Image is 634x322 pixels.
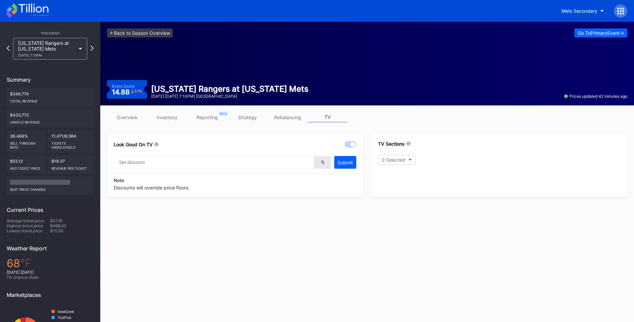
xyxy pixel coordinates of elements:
div: Weather Report [7,245,94,252]
div: Sell Through Rate [10,139,42,149]
div: 1 % chance of rain [7,275,94,280]
a: <-Back to Season Overview [107,28,173,37]
div: Prices updated 42 minutes ago [564,94,627,99]
div: Go To Primary Event -> [578,30,624,36]
div: Highest ticket price [7,223,50,228]
div: 68 [7,257,94,270]
div: 11,471/6,584 [48,130,94,153]
input: Set discount [114,156,314,169]
button: Go ToPrimaryEvent-> [575,28,627,37]
div: Summary [7,76,94,83]
div: Avg ticket price [10,164,42,170]
div: 36.466% [7,130,45,153]
div: Submit [338,160,353,165]
div: $53.12 [7,155,45,174]
div: [DATE] [DATE] [7,270,94,275]
div: Revenue per ticket [51,164,91,170]
div: 0 Selected [382,157,405,163]
div: Lowest ticket price [7,228,50,233]
div: Discounts will override price floors. [114,174,356,190]
div: % [314,156,331,169]
div: This Event [7,31,94,35]
a: strategy [227,112,267,123]
div: Marketplaces [7,292,94,298]
button: 0 Selected [378,155,416,165]
button: Mets Secondary [556,5,609,17]
a: overview [107,112,147,123]
span: ℉ [20,257,31,270]
div: Average ticket price [7,218,50,223]
div: Look Good On TV [114,142,153,147]
div: $15.00 [50,228,94,233]
div: $433,772 [7,109,94,128]
div: $468.00 [50,223,94,228]
div: Event Score [112,84,135,89]
div: [US_STATE] Rangers at [US_STATE] Mets [18,40,76,57]
text: TickPick [57,316,72,320]
a: inventory [147,112,187,123]
div: $37.81 [50,218,94,223]
text: SeatGeek [57,310,74,314]
a: rebalancing [267,112,307,123]
div: [DATE] [DATE] 7:10PM | [GEOGRAPHIC_DATA] [151,94,308,99]
div: Note [114,177,356,183]
div: $19.37 [48,155,94,174]
a: TV [307,112,348,123]
div: [DATE] 7:10PM [18,53,76,57]
a: reporting [187,112,227,123]
div: TV Sections [378,141,405,147]
div: 3.1 % [134,89,142,93]
div: Tickets Unsold/Sold [51,139,91,149]
div: 14.88 [112,89,142,95]
div: seat price changes [10,185,90,191]
div: Total Revenue [10,96,90,103]
div: [US_STATE] Rangers at [US_STATE] Mets [151,84,308,94]
div: Mets Secondary [561,8,597,14]
div: Unsold Revenue [10,117,90,124]
div: Current Prices [7,207,94,213]
div: $349,774 [7,88,94,106]
button: Submit [334,156,356,169]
